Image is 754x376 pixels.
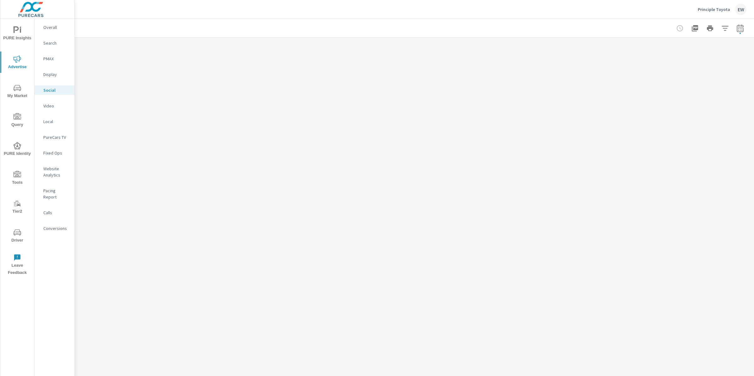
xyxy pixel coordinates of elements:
p: Social [43,87,69,93]
div: PMAX [35,54,74,63]
span: Advertise [2,55,32,71]
div: Video [35,101,74,111]
span: Query [2,113,32,128]
div: Overall [35,23,74,32]
div: Conversions [35,224,74,233]
p: Principle Toyota [698,7,730,12]
div: Website Analytics [35,164,74,180]
span: Tools [2,171,32,186]
div: Display [35,70,74,79]
div: Fixed Ops [35,148,74,158]
p: Website Analytics [43,166,69,178]
div: EW [735,4,746,15]
p: Overall [43,24,69,30]
span: My Market [2,84,32,100]
p: PMAX [43,56,69,62]
p: PureCars TV [43,134,69,140]
span: PURE Insights [2,26,32,42]
button: "Export Report to PDF" [689,22,701,35]
span: Leave Feedback [2,254,32,276]
span: Tier2 [2,200,32,215]
div: Search [35,38,74,48]
div: Pacing Report [35,186,74,202]
span: Driver [2,229,32,244]
p: Video [43,103,69,109]
p: Fixed Ops [43,150,69,156]
button: Apply Filters [719,22,731,35]
button: Print Report [704,22,716,35]
button: Select Date Range [734,22,746,35]
span: PURE Identity [2,142,32,157]
p: Calls [43,210,69,216]
p: Search [43,40,69,46]
p: Pacing Report [43,188,69,200]
div: Social [35,85,74,95]
p: Display [43,71,69,78]
div: Local [35,117,74,126]
div: PureCars TV [35,133,74,142]
div: Calls [35,208,74,217]
p: Local [43,118,69,125]
div: nav menu [0,19,34,279]
p: Conversions [43,225,69,232]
